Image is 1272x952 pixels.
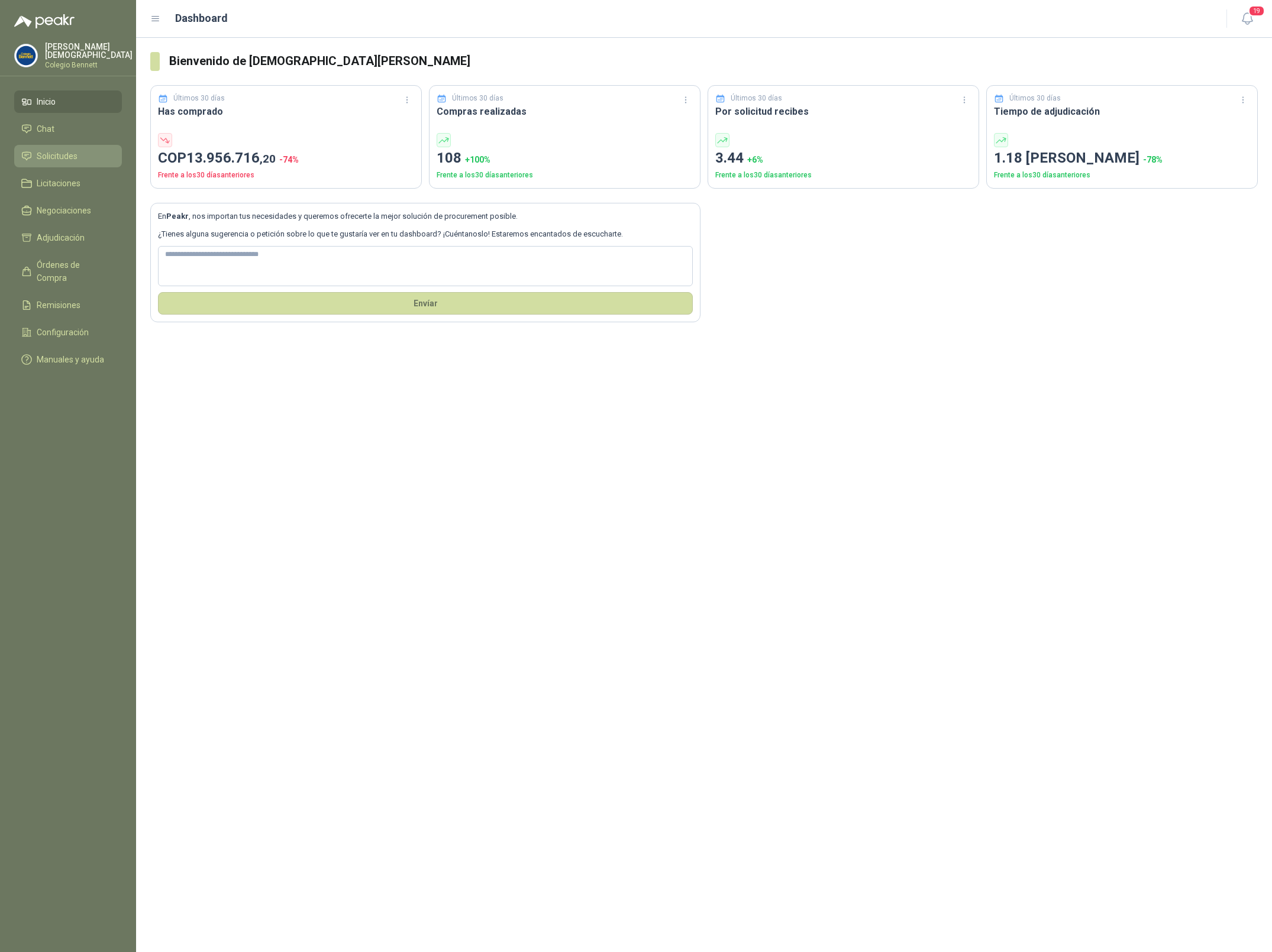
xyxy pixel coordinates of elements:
p: Últimos 30 días [731,93,782,104]
p: 108 [437,147,693,170]
span: ,20 [260,152,276,166]
span: -78 % [1143,155,1163,164]
button: 19 [1237,8,1258,30]
p: [PERSON_NAME] [DEMOGRAPHIC_DATA] [45,43,133,59]
p: Colegio Bennett [45,61,133,69]
span: 19 [1248,5,1265,17]
span: 13.956.716 [186,150,276,166]
span: Órdenes de Compra [37,258,111,284]
a: Solicitudes [14,145,122,167]
p: En , nos importan tus necesidades y queremos ofrecerte la mejor solución de procurement posible. [158,211,693,222]
p: COP [158,147,414,170]
p: Frente a los 30 días anteriores [994,170,1250,181]
h3: Tiempo de adjudicación [994,104,1250,119]
a: Adjudicación [14,226,122,249]
a: Órdenes de Compra [14,254,122,289]
img: Company Logo [15,44,37,67]
p: Frente a los 30 días anteriores [158,170,414,181]
span: Solicitudes [37,150,78,163]
span: + 6 % [747,155,763,164]
a: Negociaciones [14,199,122,222]
p: Últimos 30 días [173,93,225,104]
a: Licitaciones [14,172,122,195]
span: + 100 % [465,155,490,164]
a: Remisiones [14,294,122,316]
p: ¿Tienes alguna sugerencia o petición sobre lo que te gustaría ver en tu dashboard? ¡Cuéntanoslo! ... [158,228,693,240]
span: Adjudicación [37,231,85,244]
h1: Dashboard [175,10,228,27]
button: Envíar [158,292,693,315]
img: Logo peakr [14,14,75,28]
span: Licitaciones [37,177,80,190]
h3: Has comprado [158,104,414,119]
span: Remisiones [37,299,80,312]
b: Peakr [166,212,189,221]
span: Manuales y ayuda [37,353,104,366]
p: 3.44 [715,147,971,170]
p: Últimos 30 días [452,93,503,104]
span: Inicio [37,95,56,108]
span: -74 % [279,155,299,164]
p: 1.18 [PERSON_NAME] [994,147,1250,170]
p: Últimos 30 días [1009,93,1061,104]
p: Frente a los 30 días anteriores [437,170,693,181]
span: Configuración [37,326,89,339]
h3: Por solicitud recibes [715,104,971,119]
a: Chat [14,118,122,140]
h3: Compras realizadas [437,104,693,119]
a: Inicio [14,90,122,113]
a: Manuales y ayuda [14,348,122,371]
span: Chat [37,122,54,135]
h3: Bienvenido de [DEMOGRAPHIC_DATA][PERSON_NAME] [169,52,1258,70]
p: Frente a los 30 días anteriores [715,170,971,181]
a: Configuración [14,321,122,344]
span: Negociaciones [37,204,91,217]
